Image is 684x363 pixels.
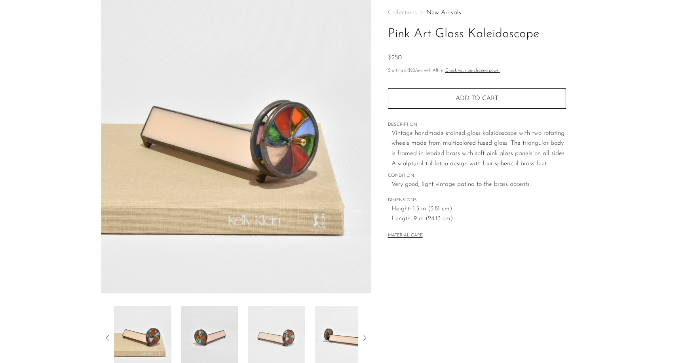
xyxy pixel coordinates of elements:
[388,121,566,129] span: DESCRIPTION
[388,88,566,109] button: Add to cart
[391,180,566,190] span: Very good; light vintage patina to the brass accents.
[391,214,566,224] span: Length: 9 in (24.13 cm)
[391,129,566,169] p: Vintage handmade stained glass kaleidoscope with two rotating wheels made from multicolored fused...
[445,68,500,73] a: Check your purchasing power - Learn more about Affirm Financing (opens in modal)
[388,172,566,180] span: CONDITION
[391,204,566,214] span: Height: 1.5 in (3.81 cm)
[388,24,566,44] h1: Pink Art Glass Kaleidoscope
[408,68,415,73] span: $23
[388,67,566,74] p: Starting at /mo with Affirm.
[388,55,402,61] span: $250
[388,9,417,16] span: Collections
[426,9,461,16] a: New Arrivals
[456,95,498,102] span: Add to cart
[388,9,566,16] nav: Breadcrumbs
[388,197,566,204] span: DIMENSIONS
[388,233,423,239] button: MATERIAL CARE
